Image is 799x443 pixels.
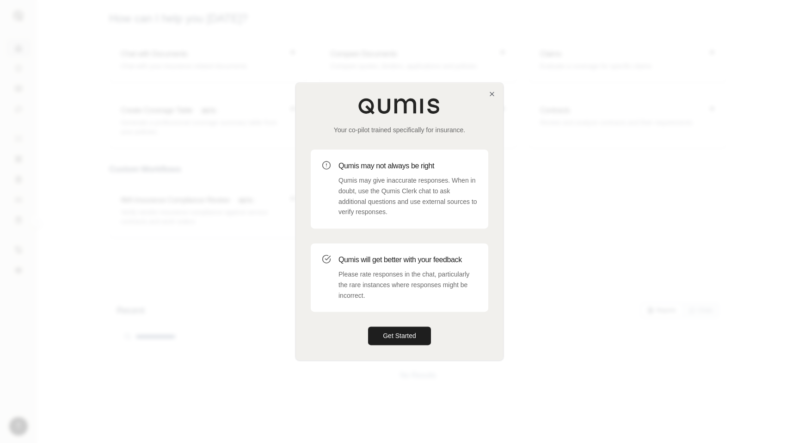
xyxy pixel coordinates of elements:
[358,98,441,114] img: Qumis Logo
[338,254,477,265] h3: Qumis will get better with your feedback
[338,269,477,301] p: Please rate responses in the chat, particularly the rare instances where responses might be incor...
[338,160,477,172] h3: Qumis may not always be right
[368,327,431,345] button: Get Started
[338,175,477,217] p: Qumis may give inaccurate responses. When in doubt, use the Qumis Clerk chat to ask additional qu...
[311,125,488,135] p: Your co-pilot trained specifically for insurance.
